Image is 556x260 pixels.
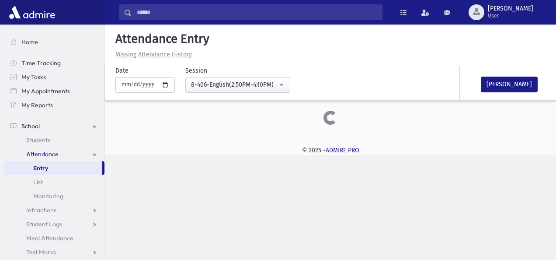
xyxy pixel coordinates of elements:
a: Students [3,133,104,147]
a: My Reports [3,98,104,112]
img: AdmirePro [7,4,57,21]
a: Time Tracking [3,56,104,70]
span: Students [26,136,50,144]
div: 8-406-English(2:50PM-4:10PM) [191,80,278,89]
input: Search [132,4,382,20]
div: © 2025 - [119,146,542,155]
a: Infractions [3,203,104,217]
a: School [3,119,104,133]
a: ADMIRE PRO [326,147,359,154]
a: My Tasks [3,70,104,84]
span: Home [21,38,38,46]
u: Missing Attendance History [115,51,192,58]
span: Meal Attendance [26,234,73,242]
span: Entry [33,164,48,172]
a: Attendance [3,147,104,161]
span: Test Marks [26,248,56,256]
span: Infractions [26,206,56,214]
label: Date [115,66,129,75]
button: [PERSON_NAME] [481,77,538,92]
a: Entry [3,161,102,175]
span: List [33,178,43,186]
span: My Tasks [21,73,46,81]
span: Student Logs [26,220,62,228]
label: Session [185,66,207,75]
a: Test Marks [3,245,104,259]
a: Student Logs [3,217,104,231]
a: List [3,175,104,189]
a: Missing Attendance History [112,51,192,58]
h5: Attendance Entry [112,32,549,46]
a: My Appointments [3,84,104,98]
span: User [488,12,533,19]
a: Meal Attendance [3,231,104,245]
span: My Appointments [21,87,70,95]
span: School [21,122,40,130]
span: [PERSON_NAME] [488,5,533,12]
button: 8-406-English(2:50PM-4:10PM) [185,77,290,93]
a: Home [3,35,104,49]
span: Attendance [26,150,59,158]
span: Time Tracking [21,59,61,67]
span: Monitoring [33,192,63,200]
a: Monitoring [3,189,104,203]
span: My Reports [21,101,53,109]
